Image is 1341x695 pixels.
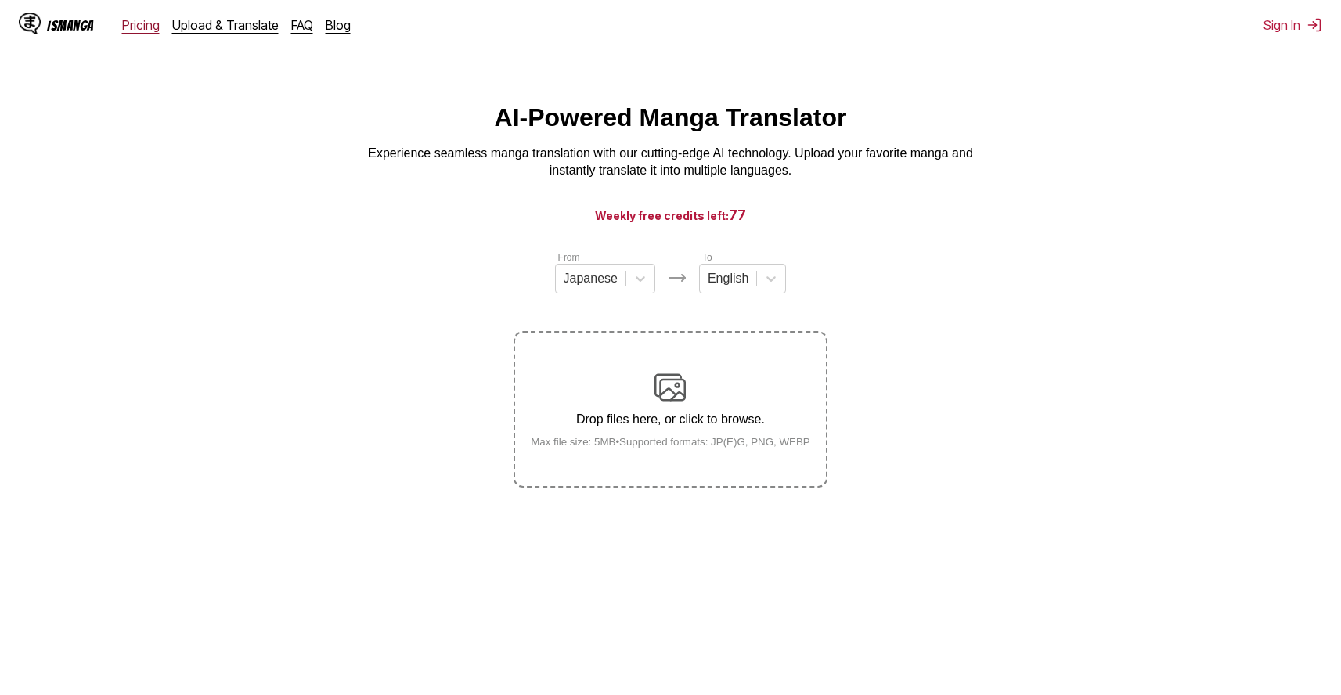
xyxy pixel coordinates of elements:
[518,412,823,427] p: Drop files here, or click to browse.
[702,252,712,263] label: To
[1307,17,1322,33] img: Sign out
[38,205,1303,225] h3: Weekly free credits left:
[291,17,313,33] a: FAQ
[47,18,94,33] div: IsManga
[495,103,847,132] h1: AI-Powered Manga Translator
[1263,17,1322,33] button: Sign In
[358,145,984,180] p: Experience seamless manga translation with our cutting-edge AI technology. Upload your favorite m...
[19,13,41,34] img: IsManga Logo
[19,13,122,38] a: IsManga LogoIsManga
[518,436,823,448] small: Max file size: 5MB • Supported formats: JP(E)G, PNG, WEBP
[326,17,351,33] a: Blog
[172,17,279,33] a: Upload & Translate
[122,17,160,33] a: Pricing
[668,268,687,287] img: Languages icon
[729,207,746,223] span: 77
[558,252,580,263] label: From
